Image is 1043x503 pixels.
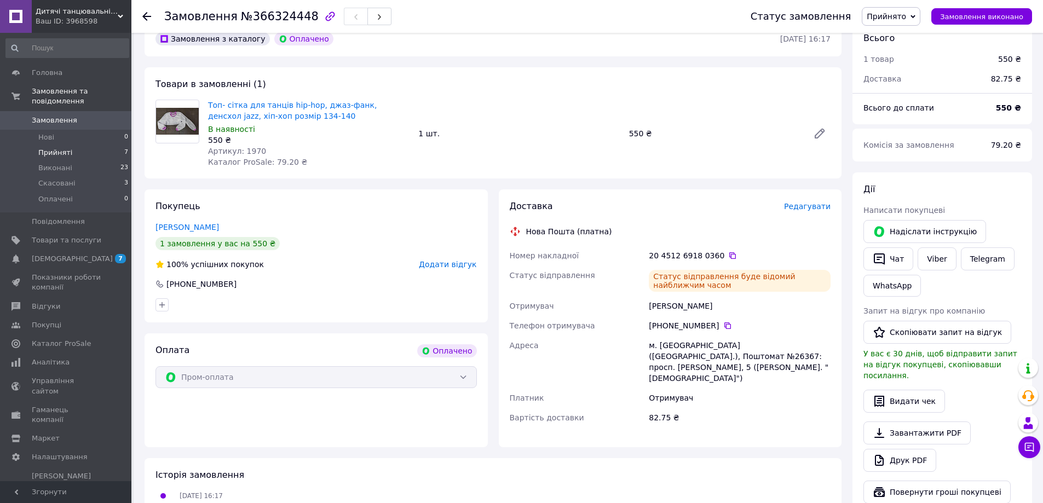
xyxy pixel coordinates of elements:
div: Статус замовлення [751,11,851,22]
a: Viber [918,247,956,270]
span: Додати відгук [419,260,476,269]
span: Всього до сплати [863,103,934,112]
span: 0 [124,132,128,142]
a: Редагувати [809,123,831,144]
span: Товари в замовленні (1) [155,79,266,89]
div: Статус відправлення буде відомий найближчим часом [649,270,831,292]
a: WhatsApp [863,275,921,297]
input: Пошук [5,38,129,58]
span: Артикул: 1970 [208,147,266,155]
span: Покупці [32,320,61,330]
span: Оплата [155,345,189,355]
span: Статус відправлення [510,271,595,280]
div: 1 шт. [414,126,624,141]
span: Телефон отримувача [510,321,595,330]
span: Показники роботи компанії [32,273,101,292]
span: Комісія за замовлення [863,141,954,149]
span: Каталог ProSale: 79.20 ₴ [208,158,307,166]
span: Нові [38,132,54,142]
time: [DATE] 16:17 [780,34,831,43]
span: 23 [120,163,128,173]
span: Вартість доставки [510,413,584,422]
b: 550 ₴ [996,103,1021,112]
span: Доставка [510,201,553,211]
span: 7 [115,254,126,263]
div: Оплачено [274,32,333,45]
span: В наявності [208,125,255,134]
div: Замовлення з каталогу [155,32,270,45]
span: Історія замовлення [155,470,244,480]
span: Дитячі танцювальні костюми hip-hop, джаз-фанк, денсхол, jazz [36,7,118,16]
span: Каталог ProSale [32,339,91,349]
span: Замовлення [164,10,238,23]
span: 3 [124,178,128,188]
span: Запит на відгук про компанію [863,307,985,315]
div: 1 замовлення у вас на 550 ₴ [155,237,280,250]
button: Надіслати інструкцію [863,220,986,243]
div: успішних покупок [155,259,264,270]
button: Чат з покупцем [1018,436,1040,458]
button: Видати чек [863,390,945,413]
button: Скопіювати запит на відгук [863,321,1011,344]
div: 550 ₴ [208,135,410,146]
div: [PHONE_NUMBER] [165,279,238,290]
div: 550 ₴ [625,126,804,141]
a: Завантажити PDF [863,421,971,444]
a: [PERSON_NAME] [155,223,219,232]
span: Отримувач [510,302,554,310]
div: Оплачено [417,344,476,357]
a: Друк PDF [863,449,936,472]
span: 7 [124,148,128,158]
span: Замовлення та повідомлення [32,86,131,106]
span: Відгуки [32,302,60,311]
span: Оплачені [38,194,73,204]
span: 79.20 ₴ [991,141,1021,149]
div: м. [GEOGRAPHIC_DATA] ([GEOGRAPHIC_DATA].), Поштомат №26367: просп. [PERSON_NAME], 5 ([PERSON_NAME... [647,336,833,388]
span: №366324448 [241,10,319,23]
span: Аналітика [32,357,70,367]
span: [PERSON_NAME] та рахунки [32,471,101,501]
span: Скасовані [38,178,76,188]
a: Топ- сітка для танців hip-hop, джаз-фанк, денсхол jazz, хіп-хоп розмір 134-140 [208,101,377,120]
span: Платник [510,394,544,402]
button: Замовлення виконано [931,8,1032,25]
div: [PERSON_NAME] [647,296,833,316]
div: Ваш ID: 3968598 [36,16,131,26]
div: 82.75 ₴ [984,67,1028,91]
span: Прийняті [38,148,72,158]
span: 1 товар [863,55,894,63]
a: Telegram [961,247,1015,270]
span: Управління сайтом [32,376,101,396]
span: Доставка [863,74,901,83]
span: Прийнято [867,12,906,21]
span: Номер накладної [510,251,579,260]
img: Топ- сітка для танців hip-hop, джаз-фанк, денсхол jazz, хіп-хоп розмір 134-140 [156,108,199,135]
div: 20 4512 6918 0360 [649,250,831,261]
span: Маркет [32,433,60,443]
span: Замовлення виконано [940,13,1023,21]
span: Налаштування [32,452,88,462]
span: Всього [863,33,895,43]
div: Повернутися назад [142,11,151,22]
span: 0 [124,194,128,204]
span: [DEMOGRAPHIC_DATA] [32,254,113,264]
span: У вас є 30 днів, щоб відправити запит на відгук покупцеві, скопіювавши посилання. [863,349,1017,380]
span: Виконані [38,163,72,173]
span: Гаманець компанії [32,405,101,425]
div: Нова Пошта (платна) [523,226,615,237]
button: Чат [863,247,913,270]
span: Товари та послуги [32,235,101,245]
div: [PHONE_NUMBER] [649,320,831,331]
span: Покупець [155,201,200,211]
span: Замовлення [32,115,77,125]
span: Дії [863,184,875,194]
div: Отримувач [647,388,833,408]
div: 82.75 ₴ [647,408,833,427]
span: [DATE] 16:17 [180,492,223,500]
div: 550 ₴ [998,54,1021,65]
span: Адреса [510,341,539,350]
span: Головна [32,68,62,78]
span: Повідомлення [32,217,85,227]
span: Написати покупцеві [863,206,945,215]
span: 100% [166,260,188,269]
